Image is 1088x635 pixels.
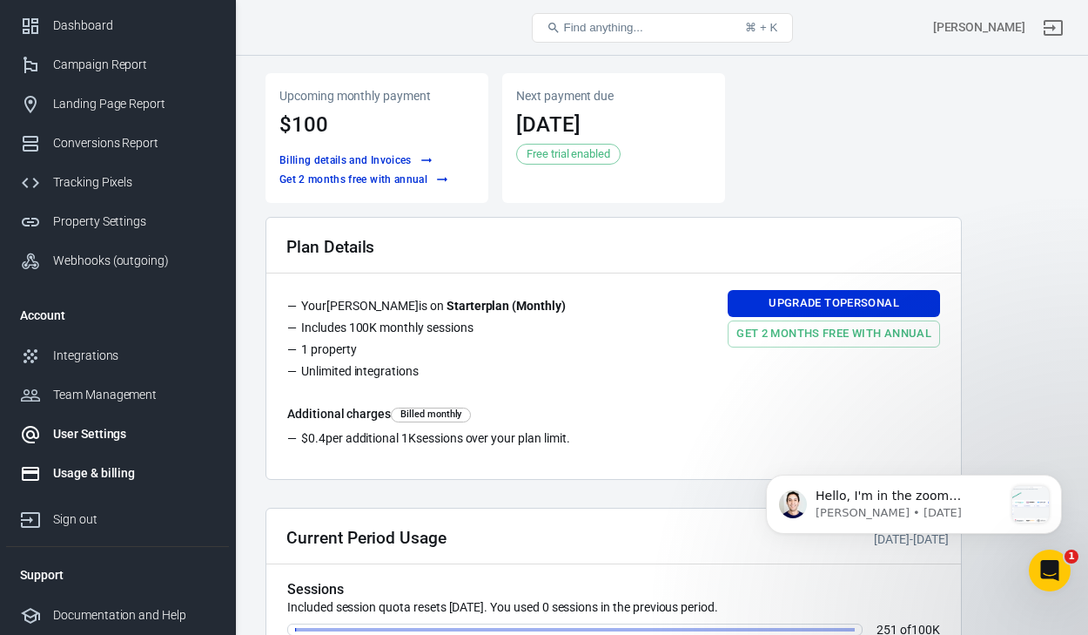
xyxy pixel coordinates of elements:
[53,17,215,35] div: Dashboard
[287,429,940,451] li: per additional sessions over your plan limit.
[564,21,643,34] span: Find anything...
[275,152,437,170] button: Billing details and Invoices
[53,95,215,113] div: Landing Page Report
[279,87,474,105] p: Upcoming monthly payment
[6,202,229,241] a: Property Settings
[279,112,328,137] span: $100
[53,213,215,231] div: Property Settings
[6,163,229,202] a: Tracking Pixels
[53,386,215,404] div: Team Management
[740,440,1088,588] iframe: Intercom notifications message
[401,431,416,445] span: 1K
[53,510,215,529] div: Sign out
[6,124,229,163] a: Conversions Report
[287,319,580,341] li: Includes 100K monthly sessions
[275,171,453,189] a: Get 2 months free with annual
[6,375,229,415] a: Team Management
[287,341,580,362] li: 1 property
[1032,7,1074,49] a: Sign out
[516,112,581,137] time: 2025-09-21T12:55:12-05:00
[728,321,940,348] a: Get 2 months free with annual
[286,529,447,547] h2: Current Period Usage
[6,415,229,454] a: User Settings
[6,241,229,280] a: Webhooks (outgoing)
[287,362,580,384] li: Unlimited integrations
[520,145,616,163] span: Free trial enabled
[933,18,1025,37] div: Account id: rwyaitCC
[53,173,215,192] div: Tracking Pixels
[287,297,580,319] li: Your [PERSON_NAME] is on
[53,425,215,443] div: User Settings
[53,464,215,483] div: Usage & billing
[6,84,229,124] a: Landing Page Report
[6,6,229,45] a: Dashboard
[728,290,940,317] a: Upgrade toPersonal
[287,405,940,422] h6: Additional charges
[516,87,711,105] p: Next payment due
[287,598,940,617] p: Included session quota resets [DATE]. You used 0 sessions in the previous period.
[301,431,326,445] span: $0.4
[53,56,215,74] div: Campaign Report
[397,408,465,422] span: Billed monthly
[287,581,940,598] h5: Sessions
[53,606,215,625] div: Documentation and Help
[6,336,229,375] a: Integrations
[6,493,229,539] a: Sign out
[447,299,566,313] strong: Starter plan ( Monthly )
[53,347,215,365] div: Integrations
[6,45,229,84] a: Campaign Report
[1029,550,1071,591] iframe: Intercom live chat
[6,454,229,493] a: Usage & billing
[745,21,777,34] div: ⌘ + K
[286,238,374,256] h2: Plan Details
[53,134,215,152] div: Conversions Report
[53,252,215,270] div: Webhooks (outgoing)
[6,294,229,336] li: Account
[532,13,793,43] button: Find anything...⌘ + K
[6,554,229,596] li: Support
[1064,550,1078,564] span: 1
